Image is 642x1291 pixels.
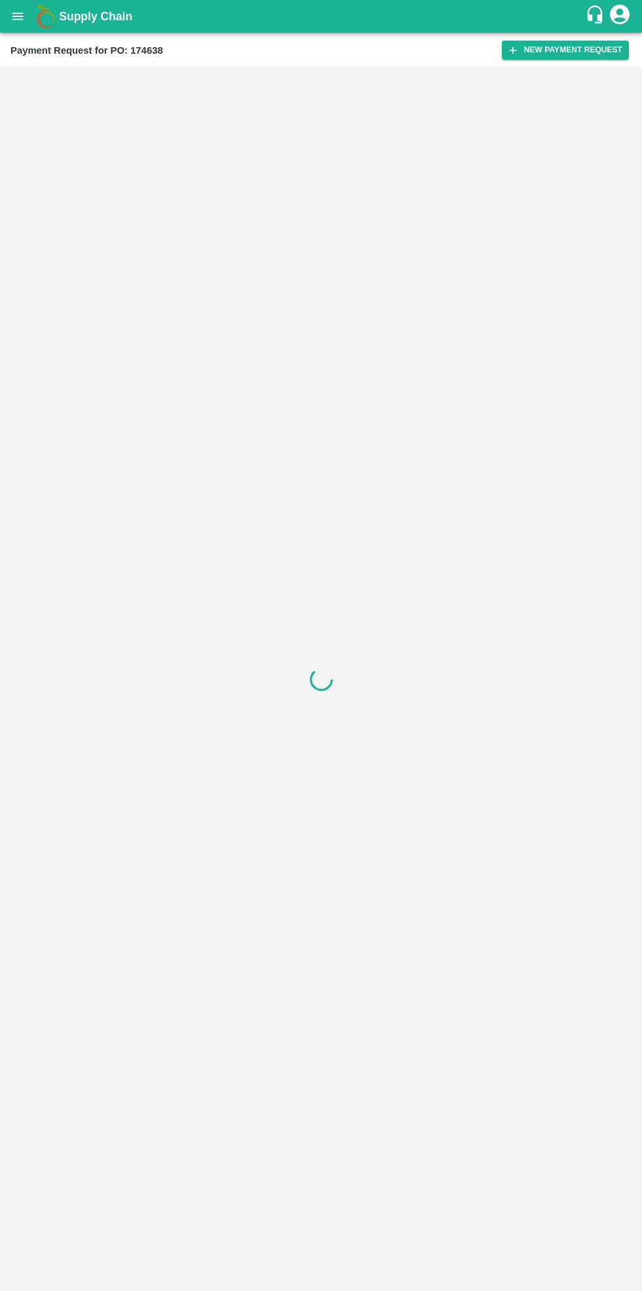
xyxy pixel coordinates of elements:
[3,1,33,31] button: open drawer
[59,7,585,26] a: Supply Chain
[33,3,59,29] img: logo
[502,41,629,60] button: New Payment Request
[585,5,608,28] div: customer-support
[608,3,632,30] div: account of current user
[10,45,163,56] b: Payment Request for PO: 174638
[59,10,132,23] b: Supply Chain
